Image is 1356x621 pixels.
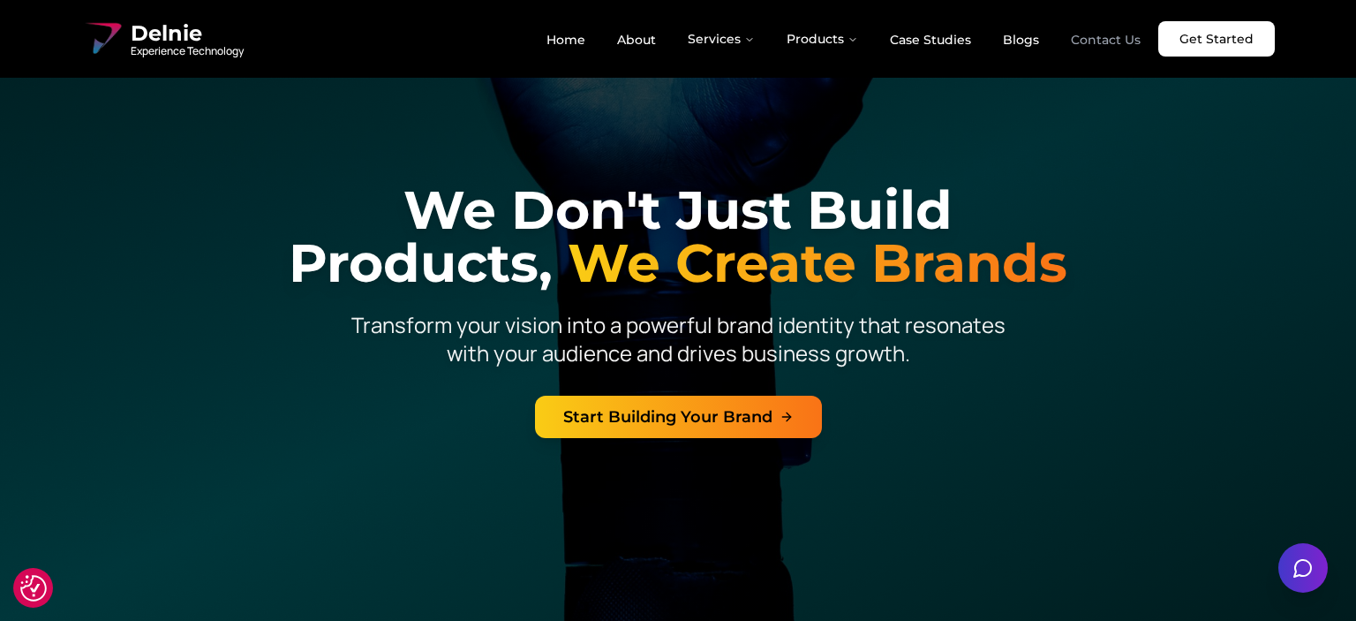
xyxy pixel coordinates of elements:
img: Delnie Logo [81,18,124,60]
a: Contact Us [1057,25,1155,55]
span: Delnie [131,19,244,48]
a: About [603,25,670,55]
nav: Main [532,21,1155,57]
span: Experience Technology [131,44,244,58]
a: Start Building Your Brand [535,396,822,438]
a: Delnie Logo Full [81,18,244,60]
a: Blogs [989,25,1053,55]
a: Get Started [1158,21,1275,57]
p: Transform your vision into a powerful brand identity that resonates with your audience and drives... [339,311,1017,367]
button: Services [674,21,769,57]
button: Products [772,21,872,57]
a: Case Studies [876,25,985,55]
button: Cookie Settings [20,575,47,602]
button: Open chat [1278,543,1328,593]
span: We Don't Just Build Products, [289,178,953,295]
a: Home [532,25,599,55]
img: Revisit consent button [20,575,47,602]
span: We Create Brands [568,231,1067,295]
